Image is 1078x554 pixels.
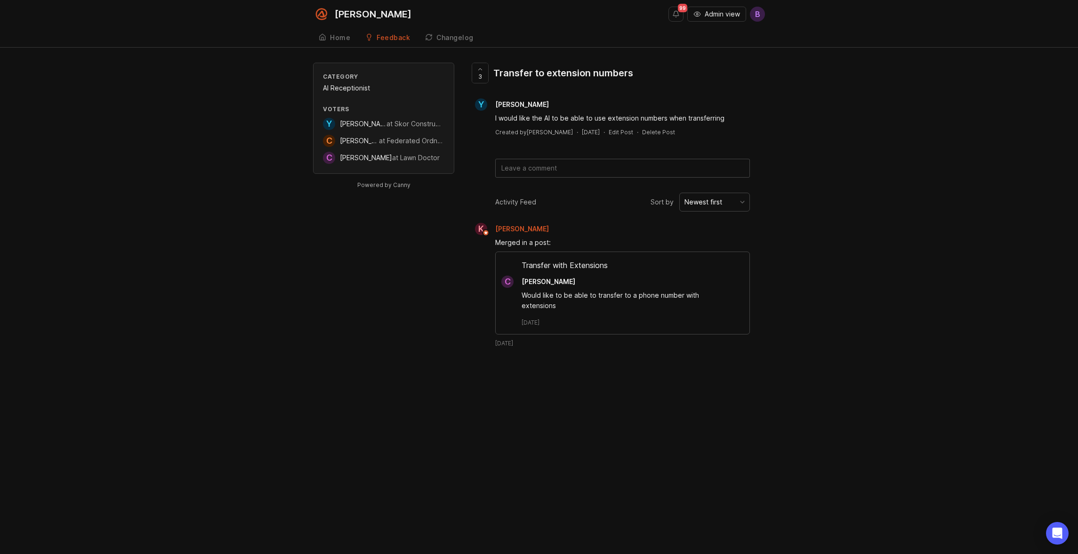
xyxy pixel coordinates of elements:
a: Changelog [419,28,479,48]
span: B [755,8,760,20]
div: Changelog [436,34,474,41]
div: Created by [PERSON_NAME] [495,128,573,136]
time: [DATE] [495,339,513,347]
span: [PERSON_NAME] [340,120,392,128]
span: [PERSON_NAME] [340,154,392,162]
time: [DATE] [522,318,539,326]
span: 3 [478,73,482,81]
span: [PERSON_NAME] [495,225,549,233]
div: [PERSON_NAME] [335,9,411,19]
div: I would like the AI to be able to use extension numbers when transferring [495,113,750,123]
span: [PERSON_NAME] [495,100,549,108]
div: Merged in a post: [495,237,750,248]
time: [DATE] [582,129,600,136]
div: Home [330,34,350,41]
div: AI Receptionist [323,83,444,93]
div: Activity Feed [495,197,536,207]
div: Transfer with Extensions [496,260,749,276]
div: Newest first [684,197,722,207]
div: at Skor Construction [386,119,444,129]
div: · [637,128,638,136]
a: Y[PERSON_NAME]at Skor Construction [323,118,444,130]
div: Voters [323,105,444,113]
div: Would like to be able to transfer to a phone number with extensions [522,290,734,311]
a: C[PERSON_NAME]at Federated Ordnance LLC [323,135,444,147]
div: · [603,128,605,136]
div: Category [323,73,444,81]
div: Y [323,118,335,130]
div: Edit Post [609,128,633,136]
a: Home [313,28,356,48]
a: C[PERSON_NAME] [496,276,583,288]
div: Delete Post [642,128,675,136]
div: C [323,135,335,147]
div: Feedback [377,34,410,41]
button: B [750,7,765,22]
span: Sort by [651,197,674,207]
button: Admin view [687,7,746,22]
img: Smith.ai logo [313,6,330,23]
a: Powered by Canny [356,179,412,190]
a: K[PERSON_NAME] [469,223,556,235]
div: Y [475,98,487,111]
img: member badge [483,229,490,236]
div: at Lawn Doctor [392,153,440,163]
span: [PERSON_NAME] [340,137,392,145]
a: [DATE] [582,128,600,136]
div: at Federated Ordnance LLC [379,136,444,146]
span: [PERSON_NAME] [522,277,575,285]
button: Notifications [668,7,684,22]
div: Open Intercom Messenger [1046,522,1069,545]
span: 99 [678,4,687,12]
div: Transfer to extension numbers [493,66,633,80]
div: · [577,128,578,136]
div: C [323,152,335,164]
a: Y[PERSON_NAME] [469,98,556,111]
div: K [475,223,487,235]
div: C [501,276,514,288]
span: Admin view [705,9,740,19]
button: 3 [472,63,489,83]
a: Feedback [360,28,416,48]
a: C[PERSON_NAME]at Lawn Doctor [323,152,440,164]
